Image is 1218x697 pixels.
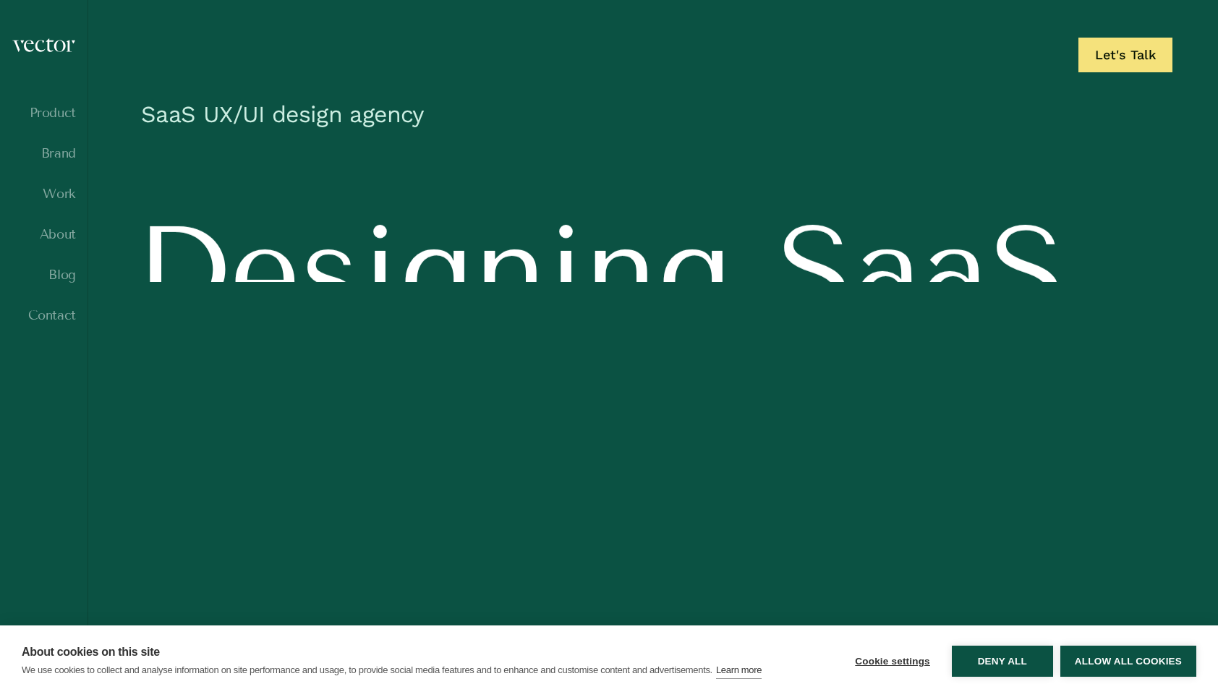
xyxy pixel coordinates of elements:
a: About [12,227,76,241]
a: Let's Talk [1078,38,1172,72]
strong: About cookies on this site [22,646,160,658]
span: SaaS [776,209,1067,333]
a: Brand [12,146,76,161]
a: Learn more [716,662,762,679]
a: Work [12,187,76,201]
a: Blog [12,268,76,282]
span: Designing [134,209,733,333]
a: Product [12,106,76,120]
p: We use cookies to collect and analyse information on site performance and usage, to provide socia... [22,664,712,675]
button: Deny all [952,646,1053,677]
h1: SaaS UX/UI design agency [134,93,1172,143]
a: Contact [12,308,76,322]
button: Cookie settings [840,646,945,677]
button: Allow all cookies [1060,646,1196,677]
